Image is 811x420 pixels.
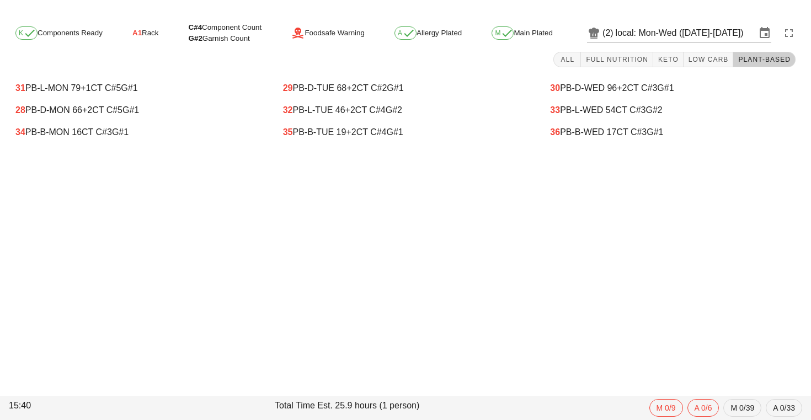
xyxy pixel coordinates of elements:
button: Low Carb [684,52,734,67]
div: PB-B-TUE 19 CT C#4 [283,127,529,137]
span: G#1 [647,127,663,137]
span: 30 [550,83,560,93]
span: Keto [658,56,679,63]
span: 36 [550,127,560,137]
div: Component Count Garnish Count [189,22,262,44]
span: Full Nutrition [585,56,648,63]
button: Plant-Based [733,52,796,67]
span: +2 [346,127,356,137]
span: C#4 [189,23,202,31]
div: PB-D-TUE 68 CT C#2 [283,83,529,93]
span: 35 [283,127,293,137]
span: A1 [132,28,142,39]
span: 33 [550,105,560,115]
span: G#1 [657,83,674,93]
span: 34 [15,127,25,137]
span: G#1 [112,127,129,137]
span: All [558,56,576,63]
span: +2 [346,83,356,93]
span: K [19,30,34,36]
span: Plant-Based [738,56,791,63]
span: A 0/33 [773,400,795,416]
div: 15:40 [7,397,273,419]
div: PB-B-WED 17 CT C#3 [550,127,796,137]
span: +1 [81,83,90,93]
span: 28 [15,105,25,115]
div: PB-L-MON 79 CT C#5 [15,83,261,93]
span: M 0/39 [730,400,754,416]
span: 32 [283,105,293,115]
div: PB-L-WED 54 CT C#3 [550,105,796,115]
span: Low Carb [688,56,729,63]
span: G#1 [121,83,137,93]
div: Total Time Est. 25.9 hours (1 person) [273,397,538,419]
span: M 0/9 [657,400,676,416]
span: 29 [283,83,293,93]
span: G#2 [386,105,402,115]
span: A [398,30,413,36]
span: G#2 [645,105,662,115]
div: (2) [602,28,616,39]
button: Full Nutrition [581,52,653,67]
span: 31 [15,83,25,93]
span: G#1 [386,127,403,137]
span: G#2 [189,34,202,42]
span: +2 [82,105,92,115]
span: M [495,30,510,36]
div: PB-D-MON 66 CT C#5 [15,105,261,115]
div: PB-B-MON 16 CT C#3 [15,127,261,137]
div: Components Ready Rack Foodsafe Warning Allergy Plated Main Plated [7,20,804,46]
span: G#1 [122,105,139,115]
span: +2 [345,105,355,115]
span: +2 [617,83,627,93]
span: G#1 [387,83,403,93]
div: PB-L-TUE 46 CT C#4 [283,105,529,115]
button: All [553,52,581,67]
span: A 0/6 [695,400,712,416]
div: PB-D-WED 96 CT C#3 [550,83,796,93]
button: Keto [653,52,684,67]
